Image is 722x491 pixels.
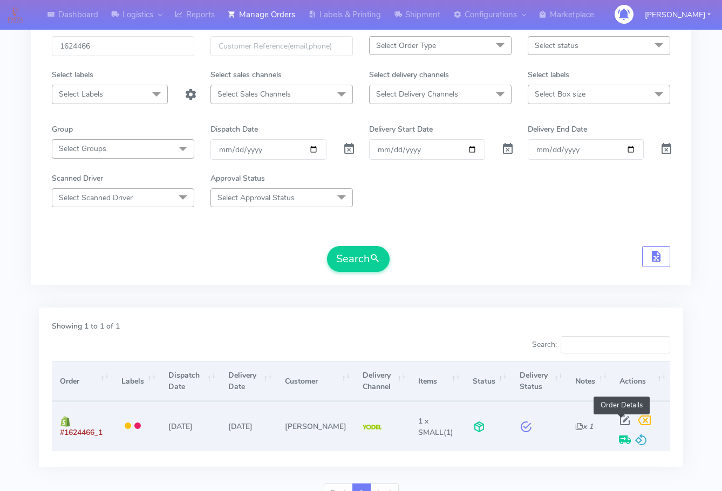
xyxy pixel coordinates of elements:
td: [DATE] [160,401,220,451]
th: Status: activate to sort column ascending [464,361,511,401]
span: Select Delivery Channels [376,89,458,99]
span: (1) [418,416,453,438]
th: Delivery Date: activate to sort column ascending [220,361,277,401]
th: Customer: activate to sort column ascending [276,361,354,401]
span: Select Approval Status [217,193,295,203]
label: Approval Status [210,173,265,184]
button: [PERSON_NAME] [637,4,719,26]
span: Select status [535,40,578,51]
label: Search: [532,336,670,353]
th: Items: activate to sort column ascending [410,361,464,401]
label: Select labels [528,69,569,80]
th: Dispatch Date: activate to sort column ascending [160,361,220,401]
label: Group [52,124,73,135]
th: Delivery Status: activate to sort column ascending [512,361,567,401]
label: Select delivery channels [369,69,449,80]
button: Search [327,246,390,272]
img: shopify.png [60,416,71,427]
label: Scanned Driver [52,173,103,184]
label: Select labels [52,69,93,80]
span: 1 x SMALL [418,416,444,438]
label: Showing 1 to 1 of 1 [52,320,120,332]
label: Select sales channels [210,69,282,80]
span: Select Box size [535,89,585,99]
td: [PERSON_NAME] [276,401,354,451]
th: Delivery Channel: activate to sort column ascending [355,361,410,401]
i: x 1 [575,421,593,432]
span: Select Order Type [376,40,436,51]
img: Yodel [363,425,382,430]
span: Select Groups [59,144,106,154]
label: Dispatch Date [210,124,258,135]
input: Customer Reference(email,phone) [210,36,353,56]
input: Order Id [52,36,194,56]
span: #1624466_1 [60,427,103,438]
span: Select Sales Channels [217,89,291,99]
td: [DATE] [220,401,277,451]
span: Select Labels [59,89,103,99]
label: Delivery End Date [528,124,587,135]
span: Select Scanned Driver [59,193,133,203]
th: Actions: activate to sort column ascending [611,361,670,401]
input: Search: [561,336,670,353]
label: Delivery Start Date [369,124,433,135]
th: Notes: activate to sort column ascending [567,361,611,401]
th: Labels: activate to sort column ascending [113,361,160,401]
th: Order: activate to sort column ascending [52,361,113,401]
